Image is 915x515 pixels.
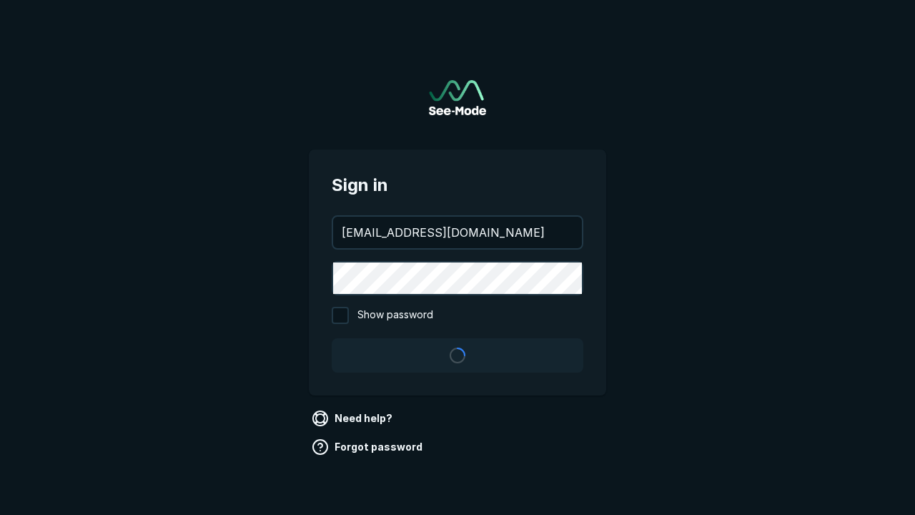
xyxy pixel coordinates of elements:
span: Show password [357,307,433,324]
a: Need help? [309,407,398,430]
a: Go to sign in [429,80,486,115]
input: your@email.com [333,217,582,248]
span: Sign in [332,172,583,198]
img: See-Mode Logo [429,80,486,115]
a: Forgot password [309,436,428,458]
